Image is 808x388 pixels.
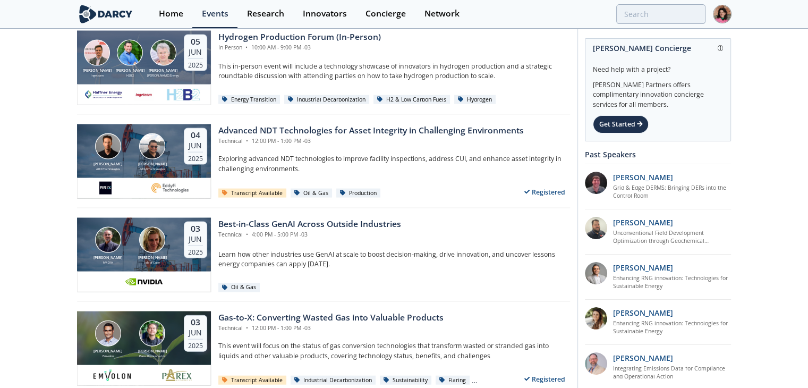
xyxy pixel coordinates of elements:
[77,5,135,23] img: logo-wide.svg
[135,349,168,355] div: [PERSON_NAME]
[139,320,165,347] img: Jacobo Ortiz Avila
[151,182,189,195] img: 82dbca5b-09b2-4334-a931-ae73f72db712
[218,137,524,146] div: Technical 12:00 PM - 1:00 PM -03
[77,124,570,199] a: Zach Wright [PERSON_NAME] ARIX Technologies Zeki Gokce [PERSON_NAME] Eddyfi Technologies 04 Jun 2...
[188,339,203,350] div: 2025
[91,255,124,261] div: [PERSON_NAME]
[520,373,570,386] div: Registered
[218,324,444,333] div: Technical 12:00 PM - 1:00 PM -03
[188,141,203,150] div: Jun
[613,217,673,228] p: [PERSON_NAME]
[613,229,732,246] a: Unconventional Field Development Optimization through Geochemical Fingerprinting Technology
[380,376,432,385] div: Sustainability
[613,274,732,291] a: Enhancing RNG innovation: Technologies for Sustainable Energy
[613,262,673,273] p: [PERSON_NAME]
[188,37,203,47] div: 05
[188,130,203,141] div: 04
[188,224,203,234] div: 03
[218,154,570,174] p: Exploring advanced NDT technologies to improve facility inspections, address CUI, and enhance ass...
[291,376,376,385] div: Industrial Decarbonization
[613,365,732,382] a: Integrating Emissions Data for Compliance and Operational Action
[218,341,570,361] p: This event will focus on the status of gas conversion technologies that transform wasted or stran...
[159,369,194,382] img: 1642110306268-download%20%281%29.png
[247,10,284,18] div: Research
[91,162,124,167] div: [PERSON_NAME]
[188,246,203,256] div: 2025
[218,124,524,137] div: Advanced NDT Technologies for Asset Integrity in Challenging Environments
[365,10,406,18] div: Concierge
[218,62,570,81] p: This in-person event will include a technology showcase of innovators in hydrogen production and ...
[218,44,381,52] div: In Person 10:00 AM - 9:00 PM -03
[99,182,112,195] img: 04e75a1c-7728-4d52-94d7-7049c11b5243
[244,231,250,238] span: •
[91,354,124,358] div: Emvolon
[135,255,168,261] div: [PERSON_NAME]
[718,45,724,51] img: information.svg
[188,58,203,69] div: 2025
[424,10,460,18] div: Network
[218,189,287,198] div: Transcript Available
[585,217,607,239] img: 2k2ez1SvSiOh3gKHmcgF
[95,133,121,159] img: Zach Wright
[613,352,673,364] p: [PERSON_NAME]
[218,283,260,292] div: Oil & Gas
[114,68,147,74] div: [PERSON_NAME]
[147,73,180,78] div: [PERSON_NAME] Energy
[436,376,470,385] div: Flaring
[373,95,450,105] div: H2 & Low Carbon Fuels
[613,319,732,336] a: Enhancing RNG innovation: Technologies for Sustainable Energy
[91,349,124,355] div: [PERSON_NAME]
[159,10,183,18] div: Home
[585,262,607,284] img: 1fdb2308-3d70-46db-bc64-f6eabefcce4d
[593,39,723,57] div: [PERSON_NAME] Concierge
[85,88,122,101] img: a36b7312-a68c-433c-af4c-423f51b7b01c
[585,307,607,330] img: 737ad19b-6c50-4cdf-92c7-29f5966a019e
[291,189,333,198] div: Oil & Gas
[613,184,732,201] a: Grid & Edge DERMS: Bringing DERs into the Control Room
[77,31,570,105] a: Francisco Javier Sánchez Primo [PERSON_NAME] Ingeteam Pedro Pajares [PERSON_NAME] H2B2 Nathalie I...
[218,311,444,324] div: Gas-to-X: Converting Wasted Gas into Valuable Products
[613,172,673,183] p: [PERSON_NAME]
[244,44,250,51] span: •
[77,218,570,292] a: Ahsan Yousufzai [PERSON_NAME] NVIDIA Alex Blom [PERSON_NAME] Isle of Code 03 Jun 2025 Best-in-Cla...
[284,95,370,105] div: Industrial Decarbonization
[593,115,649,133] div: Get Started
[218,31,381,44] div: Hydrogen Production Forum (In-Person)
[135,167,168,171] div: Eddyfi Technologies
[188,234,203,244] div: Jun
[135,260,168,265] div: Isle of Code
[135,162,168,167] div: [PERSON_NAME]
[135,354,168,358] div: Parex Resources Inc
[585,172,607,194] img: accc9a8e-a9c1-4d58-ae37-132228efcf55
[95,227,121,253] img: Ahsan Yousufzai
[218,231,401,239] div: Technical 4:00 PM - 5:00 PM -03
[244,324,250,332] span: •
[134,88,153,101] img: 87ca1092-bcd8-4a99-9c3a-4ff482c1e025
[139,227,165,253] img: Alex Blom
[218,218,401,231] div: Best-in-Class GenAI Across Outside Industries
[114,73,147,78] div: H2B2
[585,145,731,164] div: Past Speakers
[218,95,280,105] div: Energy Transition
[95,320,121,347] img: Emmanuel Kasseris
[93,369,131,382] img: 1668434040545-Emvolon_finalLogo%5B1%5D.png
[81,68,114,74] div: [PERSON_NAME]
[188,317,203,328] div: 03
[244,137,250,145] span: •
[585,352,607,375] img: ed2b4adb-f152-4947-b39b-7b15fa9ececc
[77,311,570,386] a: Emmanuel Kasseris [PERSON_NAME] Emvolon Jacobo Ortiz Avila [PERSON_NAME] Parex Resources Inc 03 J...
[84,40,110,66] img: Francisco Javier Sánchez Primo
[139,133,165,159] img: Zeki Gokce
[593,74,723,109] div: [PERSON_NAME] Partners offers complimentary innovation concierge services for all members.
[454,95,496,105] div: Hydrogen
[188,152,203,163] div: 2025
[125,275,163,288] img: eb55c046-c2f0-48d1-8d4d-94d36da150dc
[593,57,723,74] div: Need help with a project?
[218,250,570,269] p: Learn how other industries use GenAI at scale to boost decision-making, drive innovation, and unc...
[188,328,203,338] div: Jun
[613,307,673,318] p: [PERSON_NAME]
[165,88,202,101] img: 1636579499357-logo-h2b2%5B1%5D.jpg
[616,4,705,24] input: Advanced Search
[91,260,124,265] div: NVIDIA
[713,5,732,23] img: Profile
